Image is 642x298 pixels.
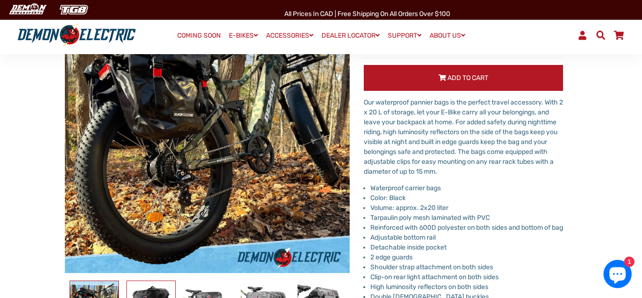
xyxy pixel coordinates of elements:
img: Demon Electric logo [14,23,139,48]
span: Add to Cart [447,74,488,82]
img: Demon Electric [5,2,50,17]
p: Our waterproof pannier bags is the perfect travel accessory. With 2 x 20 L of storage, let your E... [364,97,563,177]
a: DEALER LOCATOR [318,29,383,42]
span: All Prices in CAD | Free shipping on all orders over $100 [284,10,450,18]
inbox-online-store-chat: Shopify online store chat [601,260,634,290]
li: Tarpaulin poly mesh laminated with PVC [370,213,563,223]
li: Volume: approx. 2x20 liter [370,203,563,213]
li: Adjustable bottom rail [370,233,563,242]
li: 2 edge guards [370,252,563,262]
a: E-BIKES [226,29,261,42]
li: High luminosity reflectors on both sides [370,282,563,292]
li: Color: Black [370,193,563,203]
li: Reinforced with 600D polyester on both sides and bottom of bag [370,223,563,233]
li: Detachable inside pocket [370,242,563,252]
img: TGB Canada [55,2,93,17]
li: Shoulder strap attachment on both sides [370,262,563,272]
li: Waterproof carrier bags [370,183,563,193]
a: ACCESSORIES [263,29,317,42]
a: ABOUT US [426,29,469,42]
a: SUPPORT [384,29,425,42]
li: Clip-on rear light attachment on both sides [370,272,563,282]
button: Add to Cart [364,65,563,91]
a: COMING SOON [174,29,224,42]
